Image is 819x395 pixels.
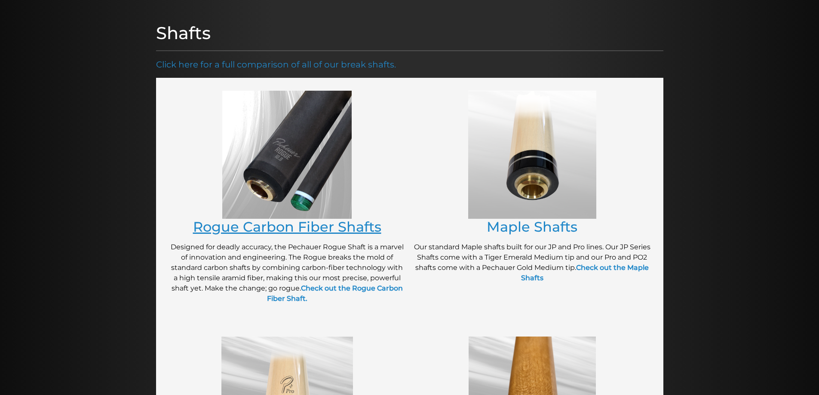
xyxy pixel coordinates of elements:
[487,218,577,235] a: Maple Shafts
[156,59,396,70] a: Click here for a full comparison of all of our break shafts.
[521,263,649,282] a: Check out the Maple Shafts
[267,284,403,303] a: Check out the Rogue Carbon Fiber Shaft.
[156,23,663,43] h1: Shafts
[414,242,650,283] p: Our standard Maple shafts built for our JP and Pro lines. Our JP Series Shafts come with a Tiger ...
[169,242,405,304] p: Designed for deadly accuracy, the Pechauer Rogue Shaft is a marvel of innovation and engineering....
[193,218,381,235] a: Rogue Carbon Fiber Shafts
